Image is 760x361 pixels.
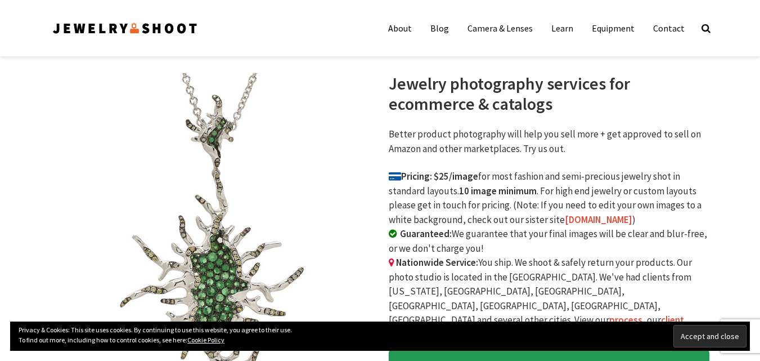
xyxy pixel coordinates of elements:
a: [DOMAIN_NAME] [565,213,632,226]
h1: Jewelry photography services for ecommerce & catalogs [389,73,709,114]
a: About [380,17,420,39]
b: Guaranteed: [400,228,452,240]
b: Nationwide Service: [396,256,478,269]
a: Learn [543,17,582,39]
a: Contact [645,17,693,39]
a: Blog [422,17,457,39]
div: Privacy & Cookies: This site uses cookies. By continuing to use this website, you agree to their ... [10,322,750,351]
a: Camera & Lenses [459,17,541,39]
img: Jewelry Photographer Bay Area - San Francisco | Nationwide via Mail [51,19,199,37]
a: Equipment [583,17,643,39]
a: process [609,314,642,326]
a: Cookie Policy [187,336,224,344]
b: Pricing: $25/image [389,170,478,182]
b: 10 image minimum [459,185,537,197]
p: Better product photography will help you sell more + get approved to sell on Amazon and other mar... [389,127,709,156]
input: Accept and close [673,325,746,347]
